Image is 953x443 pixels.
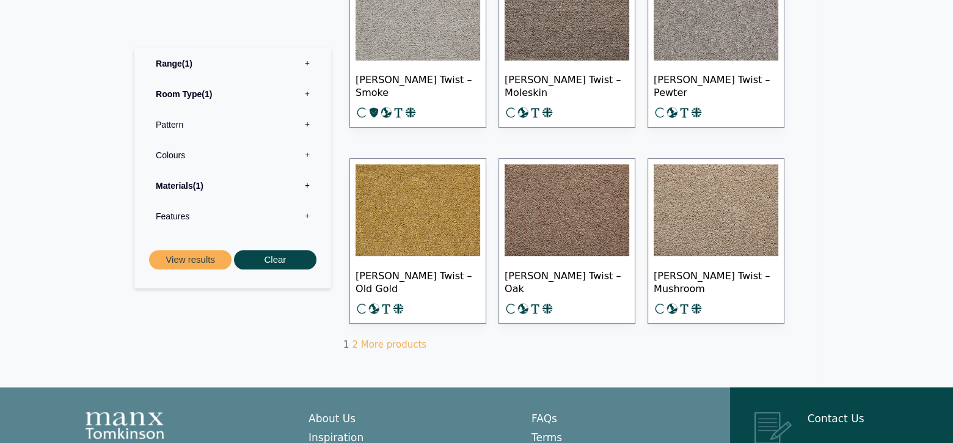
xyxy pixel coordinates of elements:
[654,260,778,302] span: [PERSON_NAME] Twist – Mushroom
[654,164,778,256] img: Tomkinson Twist - Mushroom
[234,250,316,270] button: Clear
[144,79,322,109] label: Room Type
[182,59,192,68] span: 1
[144,109,322,140] label: Pattern
[193,181,203,191] span: 1
[648,158,784,324] a: Tomkinson Twist - Mushroom [PERSON_NAME] Twist – Mushroom
[202,89,212,99] span: 1
[654,64,778,106] span: [PERSON_NAME] Twist – Pewter
[343,339,349,350] span: Page 1
[808,412,864,425] a: Contact Us
[149,250,232,270] button: View results
[309,412,356,425] a: About Us
[498,158,635,324] a: Tomkinson Twist - Oak [PERSON_NAME] Twist – Oak
[144,140,322,170] label: Colours
[505,64,629,106] span: [PERSON_NAME] Twist – Moleskin
[531,412,557,425] a: FAQs
[356,164,480,256] img: Tomkinson Twist - Old Gold
[86,412,164,439] img: Manx Tomkinson Logo
[352,339,358,350] a: Page 2
[505,164,629,256] img: Tomkinson Twist - Oak
[356,64,480,106] span: [PERSON_NAME] Twist – Smoke
[361,339,426,350] a: More products
[356,260,480,302] span: [PERSON_NAME] Twist – Old Gold
[144,201,322,232] label: Features
[144,48,322,79] label: Range
[505,260,629,302] span: [PERSON_NAME] Twist – Oak
[144,170,322,201] label: Materials
[349,158,486,324] a: Tomkinson Twist - Old Gold [PERSON_NAME] Twist – Old Gold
